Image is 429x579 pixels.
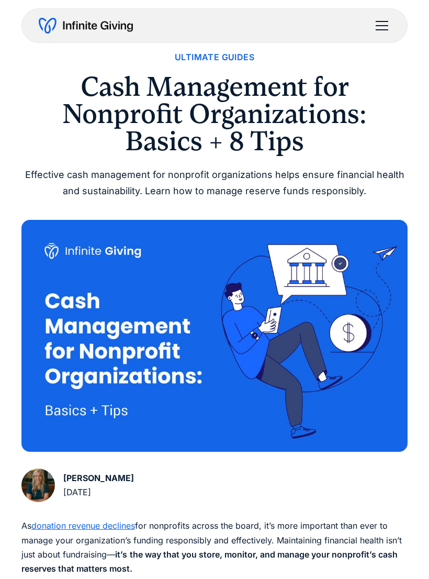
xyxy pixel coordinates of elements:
[175,50,254,64] a: Ultimate Guides
[63,485,134,499] div: [DATE]
[31,520,135,531] a: donation revenue declines
[369,13,390,38] div: menu
[21,167,408,199] div: Effective cash management for nonprofit organizations helps ensure financial health and sustainab...
[21,519,408,576] p: As for nonprofits across the board, it’s more important than ever to manage your organization’s f...
[39,17,133,34] a: home
[115,549,127,560] strong: it’s
[63,471,134,485] div: [PERSON_NAME]
[21,73,408,154] h1: Cash Management for Nonprofit Organizations: Basics + 8 Tips
[21,549,398,574] strong: the way that you store, monitor, and manage your nonprofit’s cash reserves that matters most.
[21,469,134,502] a: [PERSON_NAME][DATE]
